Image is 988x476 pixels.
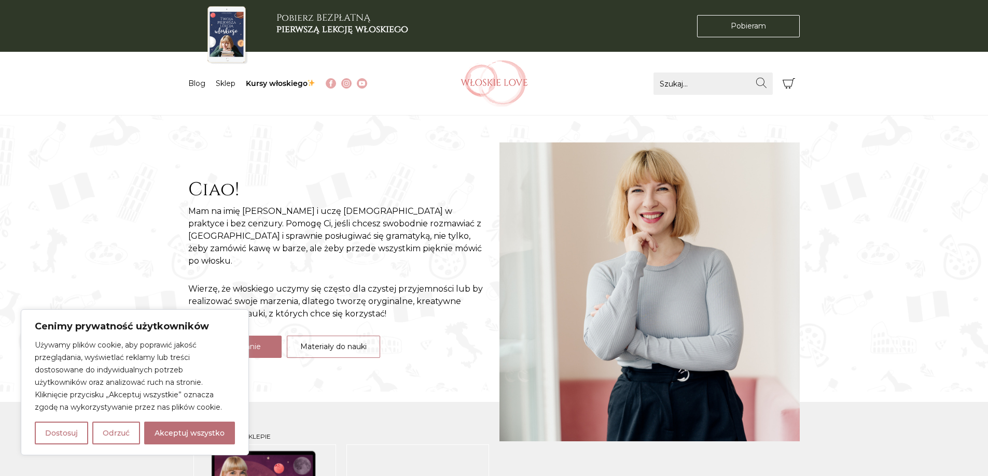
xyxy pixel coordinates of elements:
p: Cenimy prywatność użytkowników [35,320,235,333]
a: Blog [188,79,205,88]
a: Pobieram [697,15,800,37]
span: Pobieram [731,21,766,32]
a: Kursy włoskiego [246,79,316,88]
button: Odrzuć [92,422,140,444]
button: Koszyk [778,73,800,95]
a: Sklep [216,79,235,88]
h2: Ciao! [188,179,489,201]
img: ✨ [308,79,315,86]
input: Szukaj... [653,73,773,95]
img: Włoskielove [461,60,528,107]
p: Używamy plików cookie, aby poprawić jakość przeglądania, wyświetlać reklamy lub treści dostosowan... [35,339,235,413]
p: Wierzę, że włoskiego uczymy się często dla czystej przyjemności lub by realizować swoje marzenia,... [188,283,489,320]
a: Materiały do nauki [287,336,380,358]
p: Mam na imię [PERSON_NAME] i uczę [DEMOGRAPHIC_DATA] w praktyce i bez cenzury. Pomogę Ci, jeśli ch... [188,205,489,267]
h3: Najnowsze w sklepie [193,433,489,440]
b: pierwszą lekcję włoskiego [276,23,408,36]
h3: Pobierz BEZPŁATNĄ [276,12,408,35]
button: Dostosuj [35,422,88,444]
button: Akceptuj wszystko [144,422,235,444]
